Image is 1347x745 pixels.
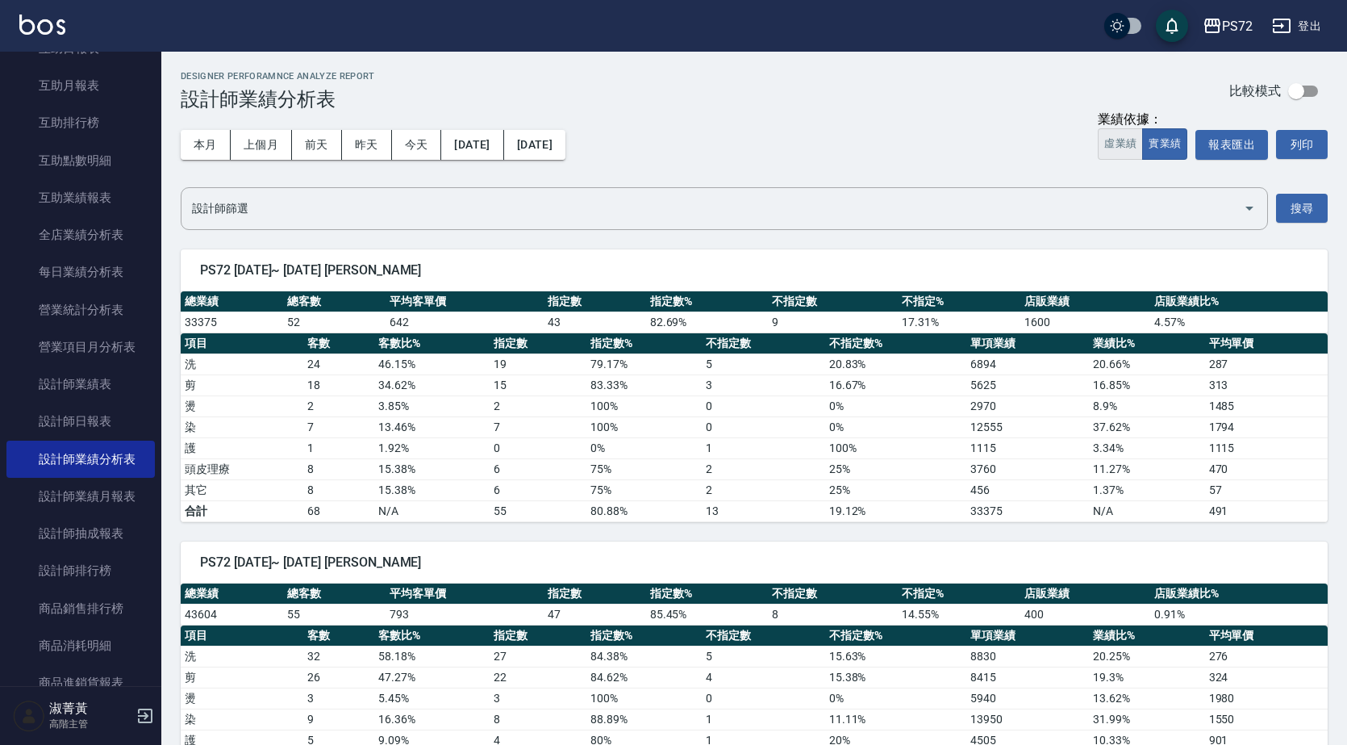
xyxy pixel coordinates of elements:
[181,396,303,416] td: 燙
[386,584,543,605] th: 平均客單價
[49,717,131,731] p: 高階主管
[1089,709,1204,730] td: 31.99 %
[6,627,155,664] a: 商品消耗明細
[303,626,374,647] th: 客數
[303,688,374,709] td: 3
[825,333,966,354] th: 不指定數%
[825,354,966,375] td: 20.83 %
[490,354,586,375] td: 19
[1205,646,1328,667] td: 276
[181,354,303,375] td: 洗
[825,667,966,688] td: 15.38 %
[1236,195,1262,221] button: Open
[1150,584,1328,605] th: 店販業績比%
[303,500,374,521] td: 68
[1089,626,1204,647] th: 業績比%
[966,458,1089,479] td: 3760
[1156,10,1188,42] button: save
[1089,375,1204,396] td: 16.85 %
[1020,604,1150,625] td: 400
[544,604,646,625] td: 47
[200,555,1308,571] span: PS72 [DATE]~ [DATE] [PERSON_NAME]
[966,626,1089,647] th: 單項業績
[490,333,586,354] th: 指定數
[544,291,646,312] th: 指定數
[283,584,386,605] th: 總客數
[825,396,966,416] td: 0 %
[825,646,966,667] td: 15.63 %
[1205,333,1328,354] th: 平均單價
[1222,16,1253,36] div: PS72
[181,130,231,160] button: 本月
[374,333,490,354] th: 客數比%
[181,626,303,647] th: 項目
[586,626,702,647] th: 指定數%
[702,688,824,709] td: 0
[188,195,1236,223] input: 選擇設計師
[1205,626,1328,647] th: 平均單價
[374,709,490,730] td: 16.36 %
[586,396,702,416] td: 100 %
[374,479,490,500] td: 15.38 %
[1089,688,1204,709] td: 13.62 %
[181,500,303,521] td: 合計
[702,500,824,521] td: 13
[181,458,303,479] td: 頭皮理療
[374,437,490,458] td: 1.92 %
[966,354,1089,375] td: 6894
[1098,111,1187,128] div: 業績依據：
[966,709,1089,730] td: 13950
[374,396,490,416] td: 3.85 %
[1196,10,1259,43] button: PS72
[1205,667,1328,688] td: 324
[504,130,565,160] button: [DATE]
[1089,416,1204,437] td: 37.62 %
[898,584,1020,605] th: 不指定%
[49,701,131,717] h5: 淑菁黃
[702,709,824,730] td: 1
[1205,500,1328,521] td: 491
[6,104,155,141] a: 互助排行榜
[702,354,824,375] td: 5
[490,626,586,647] th: 指定數
[1089,396,1204,416] td: 8.9 %
[181,71,375,82] h2: Designer Perforamnce Analyze Report
[1205,437,1328,458] td: 1115
[6,142,155,179] a: 互助點數明細
[374,458,490,479] td: 15.38 %
[966,416,1089,437] td: 12555
[374,416,490,437] td: 13.46 %
[1089,333,1204,354] th: 業績比%
[1276,194,1328,224] button: 搜尋
[825,500,966,521] td: 19.12%
[303,479,374,500] td: 8
[303,667,374,688] td: 26
[181,437,303,458] td: 護
[586,667,702,688] td: 84.62 %
[374,688,490,709] td: 5.45 %
[303,416,374,437] td: 7
[966,500,1089,521] td: 33375
[292,130,342,160] button: 前天
[303,354,374,375] td: 24
[181,88,375,111] h3: 設計師業績分析表
[181,584,283,605] th: 總業績
[898,312,1020,333] td: 17.31 %
[586,375,702,396] td: 83.33 %
[1020,291,1150,312] th: 店販業績
[702,375,824,396] td: 3
[374,667,490,688] td: 47.27 %
[1150,291,1328,312] th: 店販業績比%
[825,437,966,458] td: 100 %
[966,688,1089,709] td: 5940
[6,67,155,104] a: 互助月報表
[544,584,646,605] th: 指定數
[6,329,155,366] a: 營業項目月分析表
[966,646,1089,667] td: 8830
[283,291,386,312] th: 總客數
[490,458,586,479] td: 6
[6,253,155,291] a: 每日業績分析表
[6,478,155,515] a: 設計師業績月報表
[303,333,374,354] th: 客數
[1150,312,1328,333] td: 4.57 %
